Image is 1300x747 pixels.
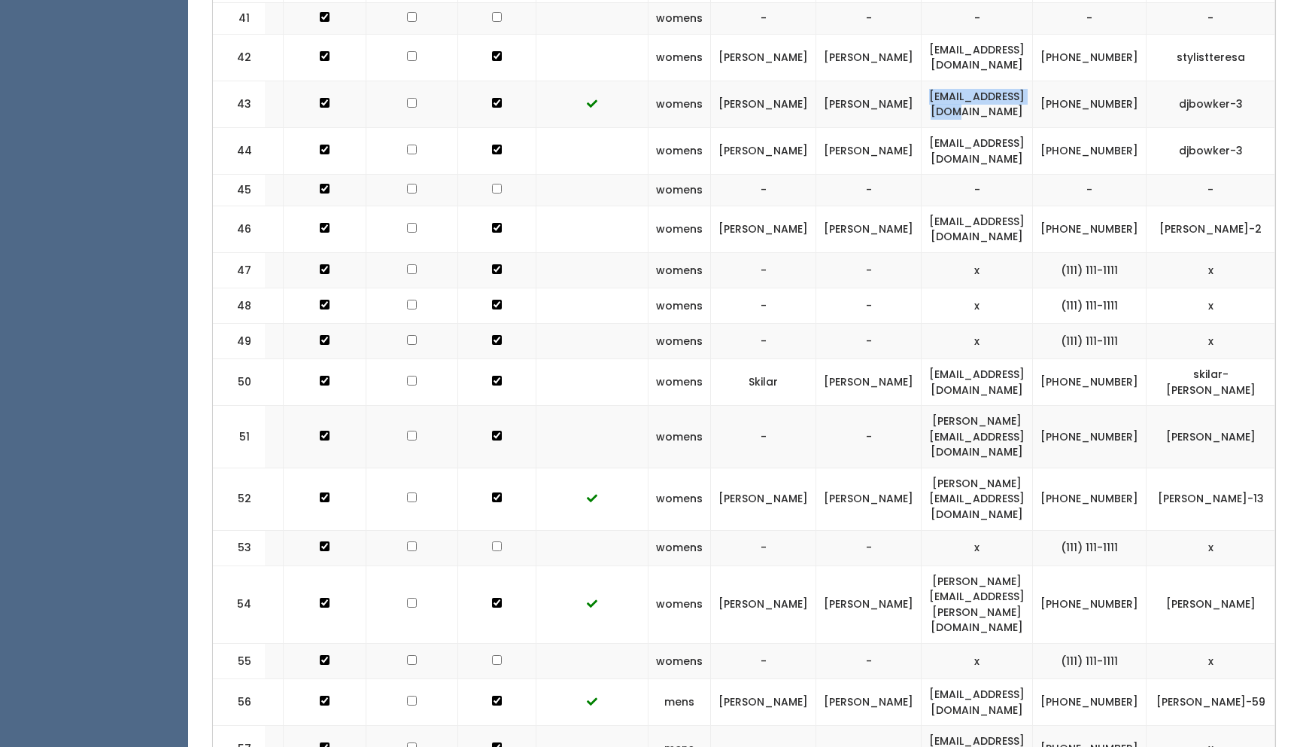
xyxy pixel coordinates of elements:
td: - [711,530,816,566]
td: womens [648,643,711,678]
td: x [1147,252,1275,288]
td: 46 [213,206,266,252]
td: [PERSON_NAME] [816,34,922,81]
td: [PERSON_NAME] [816,678,922,725]
td: [PERSON_NAME][EMAIL_ADDRESS][DOMAIN_NAME] [922,468,1033,530]
td: 44 [213,128,266,175]
td: x [922,530,1033,566]
td: 49 [213,323,266,358]
td: x [922,323,1033,358]
td: (111) 111-1111 [1033,323,1147,358]
td: womens [648,288,711,323]
td: 45 [213,175,266,206]
td: 51 [213,406,266,468]
td: - [1033,3,1147,35]
td: - [1147,175,1275,206]
td: - [711,3,816,35]
td: 41 [213,3,266,35]
td: 48 [213,288,266,323]
td: 47 [213,252,266,288]
td: womens [648,3,711,35]
td: womens [648,252,711,288]
td: x [922,252,1033,288]
td: - [922,175,1033,206]
td: [PERSON_NAME][EMAIL_ADDRESS][DOMAIN_NAME] [922,406,1033,468]
td: - [711,643,816,678]
td: - [711,323,816,358]
td: [PERSON_NAME] [711,678,816,725]
td: womens [648,323,711,358]
td: mens [648,678,711,725]
td: womens [648,206,711,252]
td: [PERSON_NAME] [1147,566,1275,643]
td: x [1147,323,1275,358]
td: stylistteresa [1147,34,1275,81]
td: - [711,252,816,288]
td: womens [648,81,711,127]
td: 50 [213,358,266,405]
td: [PHONE_NUMBER] [1033,468,1147,530]
td: 56 [213,678,266,725]
td: [PHONE_NUMBER] [1033,128,1147,175]
td: [PERSON_NAME] [711,468,816,530]
td: 43 [213,81,266,127]
td: womens [648,358,711,405]
td: [PERSON_NAME] [711,566,816,643]
td: [PERSON_NAME] [1147,406,1275,468]
td: [PERSON_NAME][EMAIL_ADDRESS][PERSON_NAME][DOMAIN_NAME] [922,566,1033,643]
td: (111) 111-1111 [1033,643,1147,678]
td: [PERSON_NAME] [711,34,816,81]
td: - [816,288,922,323]
td: - [816,323,922,358]
td: [PHONE_NUMBER] [1033,678,1147,725]
td: womens [648,406,711,468]
td: [PERSON_NAME] [711,81,816,127]
td: [PHONE_NUMBER] [1033,406,1147,468]
td: [PERSON_NAME] [816,206,922,252]
td: skilar-[PERSON_NAME] [1147,358,1275,405]
td: [PERSON_NAME] [816,358,922,405]
td: djbowker-3 [1147,81,1275,127]
td: [PERSON_NAME]-13 [1147,468,1275,530]
td: womens [648,175,711,206]
td: x [1147,530,1275,566]
td: [PHONE_NUMBER] [1033,81,1147,127]
td: - [816,643,922,678]
td: [PERSON_NAME] [711,128,816,175]
td: x [1147,288,1275,323]
td: (111) 111-1111 [1033,530,1147,566]
td: [PERSON_NAME] [816,566,922,643]
td: - [816,252,922,288]
td: [EMAIL_ADDRESS][DOMAIN_NAME] [922,206,1033,252]
td: womens [648,468,711,530]
td: [PHONE_NUMBER] [1033,206,1147,252]
td: womens [648,530,711,566]
td: (111) 111-1111 [1033,252,1147,288]
td: [EMAIL_ADDRESS][DOMAIN_NAME] [922,128,1033,175]
td: [EMAIL_ADDRESS][DOMAIN_NAME] [922,81,1033,127]
td: - [1147,3,1275,35]
td: x [922,643,1033,678]
td: - [922,3,1033,35]
td: [PERSON_NAME] [816,468,922,530]
td: 42 [213,34,266,81]
td: [PHONE_NUMBER] [1033,566,1147,643]
td: - [711,288,816,323]
td: - [816,406,922,468]
td: 54 [213,566,266,643]
td: [PHONE_NUMBER] [1033,34,1147,81]
td: x [1147,643,1275,678]
td: 52 [213,468,266,530]
td: - [816,175,922,206]
td: [EMAIL_ADDRESS][DOMAIN_NAME] [922,678,1033,725]
td: [PERSON_NAME]-59 [1147,678,1275,725]
td: 53 [213,530,266,566]
td: [PERSON_NAME] [816,128,922,175]
td: x [922,288,1033,323]
td: [EMAIL_ADDRESS][DOMAIN_NAME] [922,358,1033,405]
td: - [816,3,922,35]
td: womens [648,566,711,643]
td: [PERSON_NAME] [816,81,922,127]
td: [PHONE_NUMBER] [1033,358,1147,405]
td: - [711,175,816,206]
